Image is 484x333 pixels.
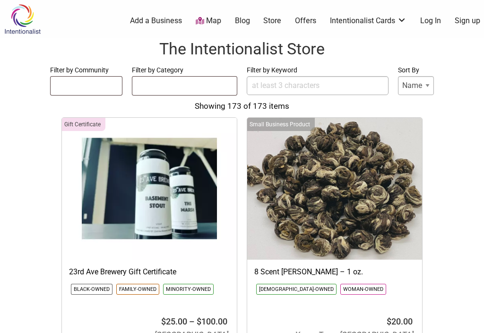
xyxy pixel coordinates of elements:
bdi: 100.00 [197,316,227,326]
li: Click to show only this community [71,284,112,295]
a: Intentionalist Cards [330,16,406,26]
a: Map [196,16,221,26]
h1: The Intentionalist Store [9,38,475,61]
img: Young Tea 8 Scent Jasmine Green Pearl [247,118,422,260]
div: Click to show only this category [62,118,105,131]
label: Filter by Community [50,64,122,76]
a: Log In [420,16,441,26]
a: Store [263,16,281,26]
li: Click to show only this community [163,284,214,295]
a: Add a Business [130,16,182,26]
span: – [189,316,195,326]
h3: 23rd Ave Brewery Gift Certificate [69,267,230,277]
a: Offers [295,16,316,26]
span: $ [197,316,201,326]
input: at least 3 characters [247,76,389,95]
div: Click to show only this category [247,118,315,131]
span: $ [387,316,391,326]
li: Click to show only this community [340,284,386,295]
bdi: 20.00 [387,316,413,326]
li: Click to show only this community [256,284,337,295]
label: Sort By [398,64,434,76]
label: Filter by Category [132,64,237,76]
div: Showing 173 of 173 items [9,100,475,113]
span: $ [161,316,166,326]
bdi: 25.00 [161,316,187,326]
li: Click to show only this community [116,284,159,295]
a: Blog [235,16,250,26]
label: Filter by Keyword [247,64,389,76]
a: Sign up [455,16,480,26]
h3: 8 Scent [PERSON_NAME] – 1 oz. [254,267,415,277]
